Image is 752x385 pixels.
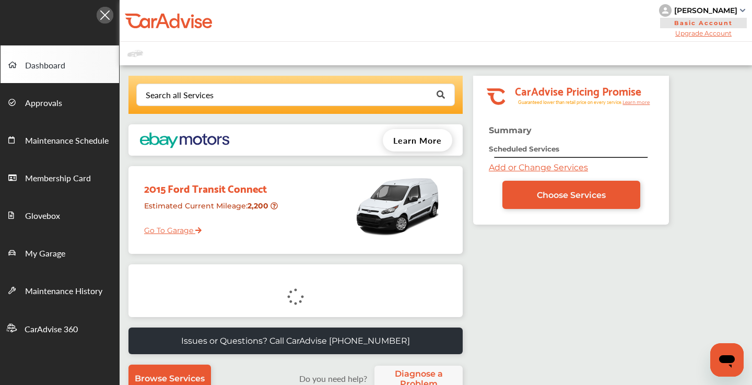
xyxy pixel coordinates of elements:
[135,374,205,383] span: Browse Services
[659,29,748,37] span: Upgrade Account
[136,197,289,224] div: Estimated Current Mileage :
[740,9,745,12] img: sCxJUJ+qAmfqhQGDUl18vwLg4ZYJ6CxN7XmbOMBAAAAAElFTkSuQmCC
[181,336,410,346] p: Issues or Questions? Call CarAdvise [PHONE_NUMBER]
[537,190,606,200] span: Choose Services
[1,234,119,271] a: My Garage
[1,83,119,121] a: Approvals
[294,372,372,384] label: Do you need help?
[25,247,65,261] span: My Garage
[146,91,214,99] div: Search all Services
[518,99,622,106] tspan: Guaranteed lower than retail price on every service.
[1,158,119,196] a: Membership Card
[502,181,640,209] a: Choose Services
[25,209,60,223] span: Glovebox
[489,162,588,172] a: Add or Change Services
[515,81,641,100] tspan: CarAdvise Pricing Promise
[128,328,463,354] a: Issues or Questions? Call CarAdvise [PHONE_NUMBER]
[353,171,442,239] img: mobile_9586_st0640_046.jpg
[1,45,119,83] a: Dashboard
[25,285,102,298] span: Maintenance History
[489,125,532,135] strong: Summary
[710,343,744,377] iframe: Button to launch messaging window
[25,134,109,148] span: Maintenance Schedule
[622,99,650,105] tspan: Learn more
[25,97,62,110] span: Approvals
[393,134,442,146] span: Learn More
[659,4,672,17] img: knH8PDtVvWoAbQRylUukY18CTiRevjo20fAtgn5MLBQj4uumYvk2MzTtcAIzfGAtb1XOLVMAvhLuqoNAbL4reqehy0jehNKdM...
[97,7,113,24] img: Icon.5fd9dcc7.svg
[660,18,747,28] span: Basic Account
[25,172,91,185] span: Membership Card
[489,145,559,153] strong: Scheduled Services
[136,171,289,197] div: 2015 Ford Transit Connect
[136,218,202,238] a: Go To Garage
[1,121,119,158] a: Maintenance Schedule
[248,201,271,211] strong: 2,200
[25,59,65,73] span: Dashboard
[127,47,143,60] img: placeholder_car.fcab19be.svg
[674,6,737,15] div: [PERSON_NAME]
[1,196,119,234] a: Glovebox
[25,323,78,336] span: CarAdvise 360
[1,271,119,309] a: Maintenance History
